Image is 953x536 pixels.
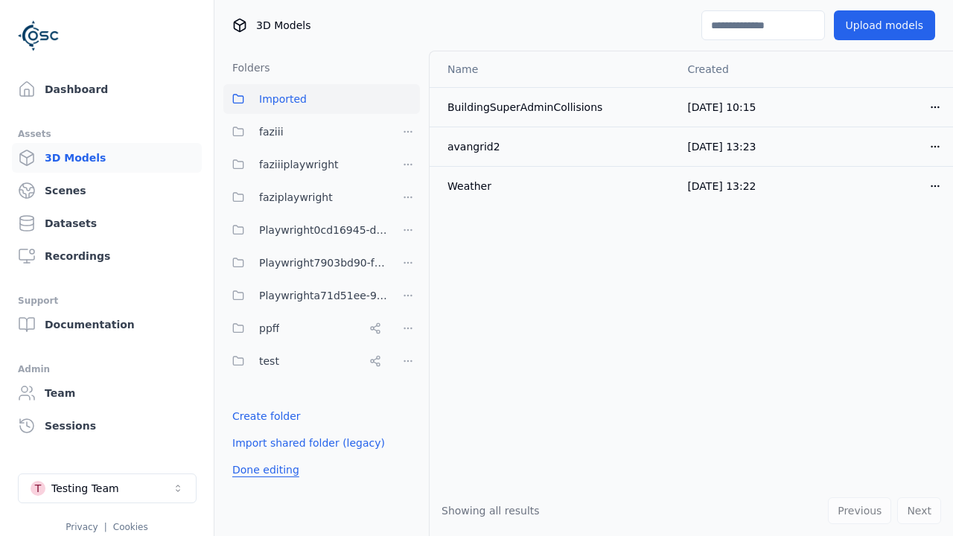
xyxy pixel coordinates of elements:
[223,182,387,212] button: faziplaywright
[51,481,119,496] div: Testing Team
[12,176,202,205] a: Scenes
[12,208,202,238] a: Datasets
[223,84,420,114] button: Imported
[687,101,756,113] span: [DATE] 10:15
[113,522,148,532] a: Cookies
[12,143,202,173] a: 3D Models
[223,403,310,430] button: Create folder
[259,188,333,206] span: faziplaywright
[442,505,540,517] span: Showing all results
[223,456,308,483] button: Done editing
[259,156,339,173] span: faziiiplaywright
[675,51,815,87] th: Created
[687,141,756,153] span: [DATE] 13:23
[66,522,98,532] a: Privacy
[430,51,675,87] th: Name
[447,100,663,115] div: BuildingSuperAdminCollisions
[223,60,270,75] h3: Folders
[18,292,196,310] div: Support
[687,180,756,192] span: [DATE] 13:22
[232,409,301,424] a: Create folder
[259,123,284,141] span: faziii
[223,117,387,147] button: faziii
[259,319,279,337] span: ppff
[259,352,279,370] span: test
[18,15,60,57] img: Logo
[18,125,196,143] div: Assets
[18,473,197,503] button: Select a workspace
[232,435,385,450] a: Import shared folder (legacy)
[223,281,387,310] button: Playwrighta71d51ee-9ad7-4e11-92b7-0b9e64473d4e
[256,18,310,33] span: 3D Models
[223,215,387,245] button: Playwright0cd16945-d24c-45f9-a8ba-c74193e3fd84
[12,310,202,339] a: Documentation
[31,481,45,496] div: T
[447,139,663,154] div: avangrid2
[223,346,387,376] button: test
[12,378,202,408] a: Team
[12,241,202,271] a: Recordings
[834,10,935,40] button: Upload models
[447,179,663,194] div: Weather
[104,522,107,532] span: |
[223,430,394,456] button: Import shared folder (legacy)
[259,254,387,272] span: Playwright7903bd90-f1ee-40e5-8689-7a943bbd43ef
[223,313,387,343] button: ppff
[12,74,202,104] a: Dashboard
[259,221,387,239] span: Playwright0cd16945-d24c-45f9-a8ba-c74193e3fd84
[259,287,387,304] span: Playwrighta71d51ee-9ad7-4e11-92b7-0b9e64473d4e
[18,360,196,378] div: Admin
[223,150,387,179] button: faziiiplaywright
[259,90,307,108] span: Imported
[223,248,387,278] button: Playwright7903bd90-f1ee-40e5-8689-7a943bbd43ef
[12,411,202,441] a: Sessions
